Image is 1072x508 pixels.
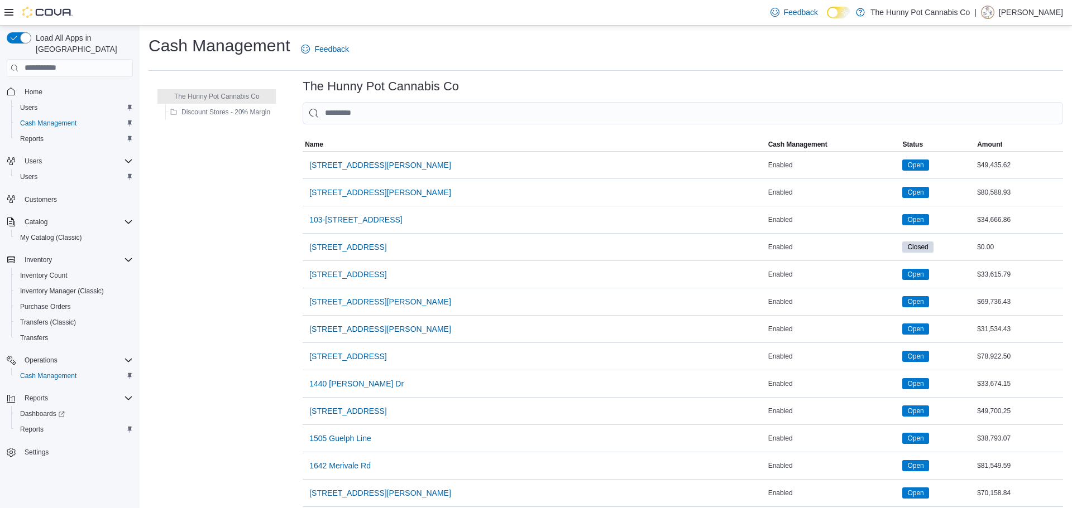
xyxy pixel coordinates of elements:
[907,297,923,307] span: Open
[16,316,133,329] span: Transfers (Classic)
[25,157,42,166] span: Users
[309,433,371,444] span: 1505 Guelph Line
[16,132,48,146] a: Reports
[31,32,133,55] span: Load All Apps in [GEOGRAPHIC_DATA]
[907,242,928,252] span: Closed
[11,100,137,115] button: Users
[16,423,48,436] a: Reports
[11,169,137,185] button: Users
[181,108,270,117] span: Discount Stores - 20% Margin
[20,172,37,181] span: Users
[16,231,133,244] span: My Catalog (Classic)
[20,333,48,342] span: Transfers
[309,460,371,471] span: 1642 Merivale Rd
[20,445,133,459] span: Settings
[902,405,929,417] span: Open
[975,459,1063,472] div: $81,549.59
[25,88,42,96] span: Home
[907,187,923,197] span: Open
[907,215,923,225] span: Open
[999,6,1063,19] p: [PERSON_NAME]
[902,296,929,307] span: Open
[975,186,1063,199] div: $80,588.93
[25,255,52,264] span: Inventory
[20,354,62,367] button: Operations
[309,159,451,171] span: [STREET_ADDRESS][PERSON_NAME]
[902,460,929,471] span: Open
[11,330,137,346] button: Transfers
[20,154,46,168] button: Users
[20,425,44,434] span: Reports
[20,271,68,280] span: Inventory Count
[766,1,822,23] a: Feedback
[900,138,975,151] button: Status
[975,404,1063,418] div: $49,700.25
[20,446,53,459] a: Settings
[20,409,65,418] span: Dashboards
[907,160,923,170] span: Open
[766,486,901,500] div: Enabled
[305,400,391,422] button: [STREET_ADDRESS]
[305,209,407,231] button: 103-[STREET_ADDRESS]
[974,6,977,19] p: |
[166,105,275,119] button: Discount Stores - 20% Margin
[309,351,386,362] span: [STREET_ADDRESS]
[2,153,137,169] button: Users
[16,269,133,282] span: Inventory Count
[16,101,42,114] a: Users
[20,215,133,229] span: Catalog
[149,35,290,57] h1: Cash Management
[975,432,1063,445] div: $38,793.07
[766,295,901,308] div: Enabled
[303,138,765,151] button: Name
[975,322,1063,336] div: $31,534.43
[20,215,52,229] button: Catalog
[20,391,52,405] button: Reports
[766,459,901,472] div: Enabled
[16,284,108,298] a: Inventory Manager (Classic)
[2,191,137,207] button: Customers
[766,404,901,418] div: Enabled
[766,213,901,226] div: Enabled
[766,350,901,363] div: Enabled
[16,300,133,313] span: Purchase Orders
[16,117,81,130] a: Cash Management
[309,378,404,389] span: 1440 [PERSON_NAME] Dr
[975,486,1063,500] div: $70,158.84
[309,487,451,499] span: [STREET_ADDRESS][PERSON_NAME]
[305,291,456,313] button: [STREET_ADDRESS][PERSON_NAME]
[2,214,137,230] button: Catalog
[870,6,970,19] p: The Hunny Pot Cannabis Co
[16,369,81,383] a: Cash Management
[25,195,57,204] span: Customers
[902,241,933,253] span: Closed
[20,134,44,143] span: Reports
[902,487,929,499] span: Open
[16,300,75,313] a: Purchase Orders
[16,269,72,282] a: Inventory Count
[977,140,1002,149] span: Amount
[309,214,403,225] span: 103-[STREET_ADDRESS]
[305,372,408,395] button: 1440 [PERSON_NAME] Dr
[20,287,104,296] span: Inventory Manager (Classic)
[827,7,850,18] input: Dark Mode
[20,119,76,128] span: Cash Management
[766,322,901,336] div: Enabled
[20,318,76,327] span: Transfers (Classic)
[2,252,137,268] button: Inventory
[16,316,80,329] a: Transfers (Classic)
[16,170,133,183] span: Users
[305,345,391,367] button: [STREET_ADDRESS]
[20,253,56,267] button: Inventory
[305,154,456,176] button: [STREET_ADDRESS][PERSON_NAME]
[22,7,73,18] img: Cova
[766,377,901,390] div: Enabled
[20,192,133,206] span: Customers
[975,240,1063,254] div: $0.00
[309,296,451,307] span: [STREET_ADDRESS][PERSON_NAME]
[16,117,133,130] span: Cash Management
[16,231,87,244] a: My Catalog (Classic)
[20,85,133,99] span: Home
[11,230,137,245] button: My Catalog (Classic)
